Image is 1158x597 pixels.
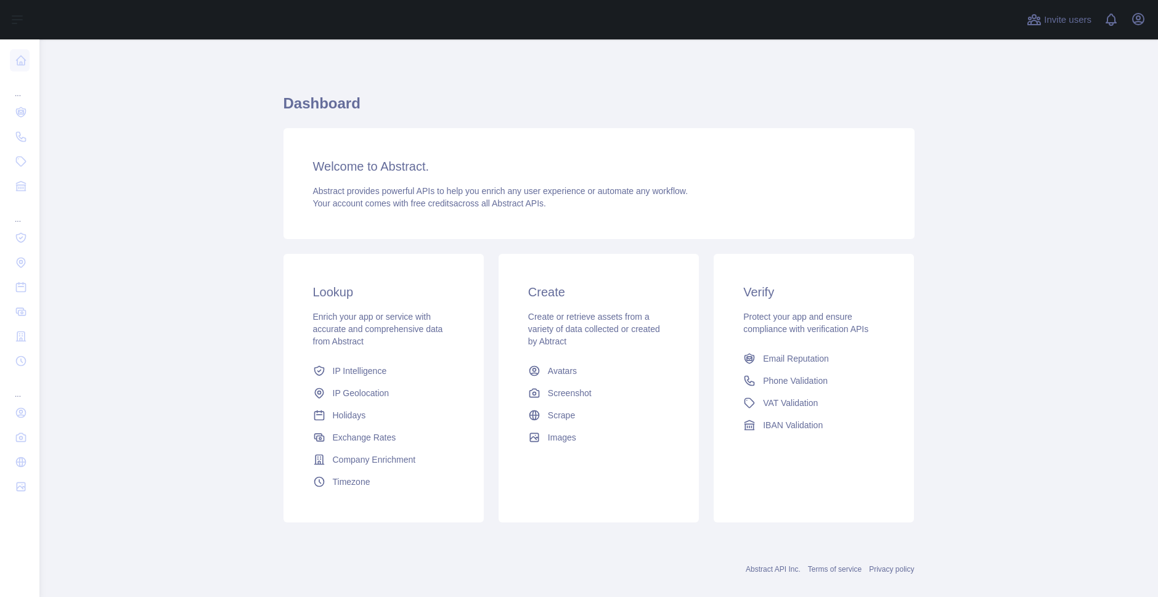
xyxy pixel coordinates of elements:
[1044,13,1091,27] span: Invite users
[313,198,546,208] span: Your account comes with across all Abstract APIs.
[763,397,818,409] span: VAT Validation
[308,404,459,426] a: Holidays
[308,471,459,493] a: Timezone
[333,431,396,444] span: Exchange Rates
[869,565,914,574] a: Privacy policy
[743,312,868,334] span: Protect your app and ensure compliance with verification APIs
[548,409,575,421] span: Scrape
[746,565,801,574] a: Abstract API Inc.
[1024,10,1094,30] button: Invite users
[313,283,454,301] h3: Lookup
[763,352,829,365] span: Email Reputation
[333,476,370,488] span: Timezone
[283,94,915,123] h1: Dashboard
[528,312,660,346] span: Create or retrieve assets from a variety of data collected or created by Abtract
[523,426,674,449] a: Images
[738,347,889,370] a: Email Reputation
[333,365,387,377] span: IP Intelligence
[308,426,459,449] a: Exchange Rates
[808,565,862,574] a: Terms of service
[308,382,459,404] a: IP Geolocation
[313,312,443,346] span: Enrich your app or service with accurate and comprehensive data from Abstract
[528,283,669,301] h3: Create
[548,365,577,377] span: Avatars
[548,431,576,444] span: Images
[523,360,674,382] a: Avatars
[313,158,885,175] h3: Welcome to Abstract.
[333,453,416,466] span: Company Enrichment
[411,198,454,208] span: free credits
[763,419,823,431] span: IBAN Validation
[333,409,366,421] span: Holidays
[738,370,889,392] a: Phone Validation
[313,186,688,196] span: Abstract provides powerful APIs to help you enrich any user experience or automate any workflow.
[308,360,459,382] a: IP Intelligence
[523,382,674,404] a: Screenshot
[738,414,889,436] a: IBAN Validation
[763,375,828,387] span: Phone Validation
[10,74,30,99] div: ...
[738,392,889,414] a: VAT Validation
[308,449,459,471] a: Company Enrichment
[10,375,30,399] div: ...
[743,283,884,301] h3: Verify
[523,404,674,426] a: Scrape
[333,387,389,399] span: IP Geolocation
[548,387,592,399] span: Screenshot
[10,200,30,224] div: ...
